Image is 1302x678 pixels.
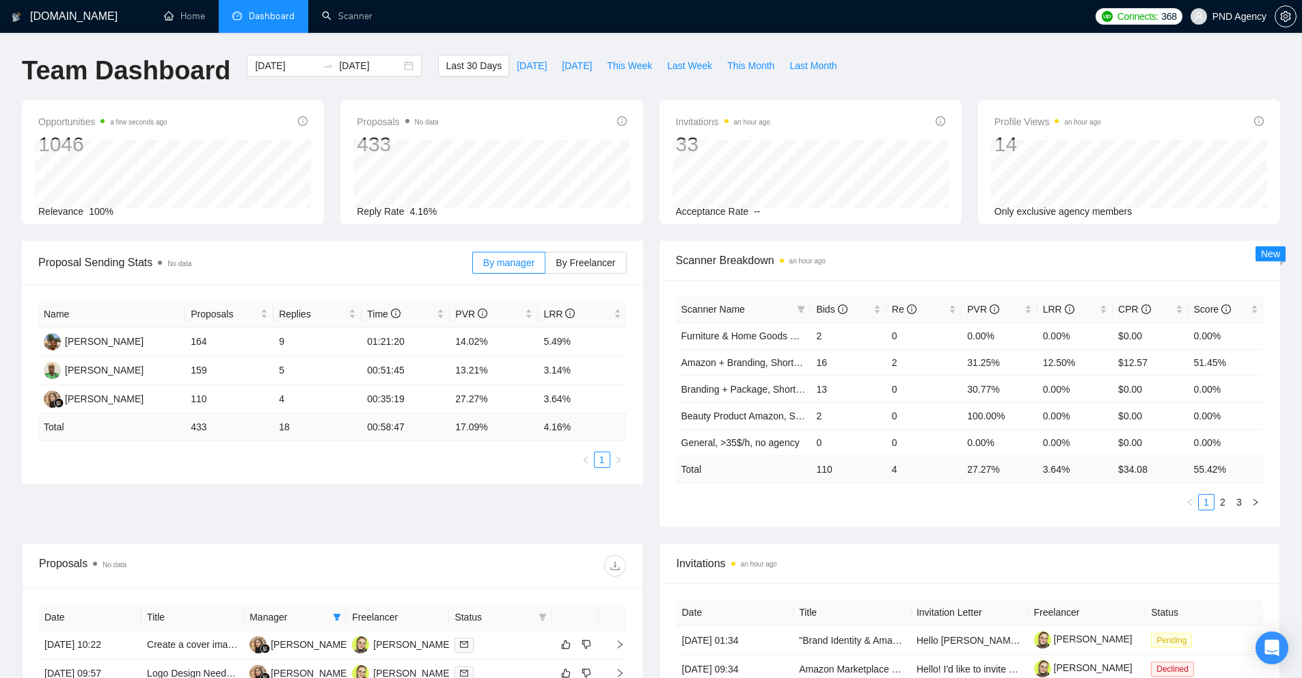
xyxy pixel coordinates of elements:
[517,58,547,73] span: [DATE]
[607,58,652,73] span: This Week
[911,599,1029,626] th: Invitation Letter
[185,301,273,328] th: Proposals
[273,414,362,441] td: 18
[727,58,774,73] span: This Month
[578,452,594,468] button: left
[260,644,270,653] img: gigradar-bm.png
[357,114,438,130] span: Proposals
[610,452,627,468] li: Next Page
[994,114,1101,130] span: Profile Views
[249,638,349,649] a: KY[PERSON_NAME]
[249,636,267,653] img: KY
[1034,631,1051,649] img: c1ANJdDIEFa5DN5yolPp7_u0ZhHZCEfhnwVqSjyrCV9hqZg5SCKUb7hD_oUrqvcJOM
[782,55,844,77] button: Last Month
[38,114,167,130] span: Opportunities
[811,349,886,376] td: 16
[886,429,962,456] td: 0
[1113,349,1188,376] td: $12.57
[362,385,450,414] td: 00:35:19
[298,116,308,126] span: info-circle
[455,309,487,320] span: PVR
[594,452,610,468] li: 1
[103,561,126,569] span: No data
[22,55,230,87] h1: Team Dashboard
[838,304,847,314] span: info-circle
[357,206,404,217] span: Reply Rate
[1189,322,1264,349] td: 0.00%
[1037,349,1113,376] td: 12.50%
[816,304,847,315] span: Bids
[990,304,999,314] span: info-circle
[1034,634,1133,644] a: [PERSON_NAME]
[65,363,144,378] div: [PERSON_NAME]
[249,667,349,678] a: KY[PERSON_NAME]
[789,257,826,265] time: an hour ago
[38,414,185,441] td: Total
[455,610,532,625] span: Status
[1194,304,1231,315] span: Score
[44,335,144,346] a: D[PERSON_NAME]
[604,555,626,577] button: download
[797,305,805,313] span: filter
[446,58,502,73] span: Last 30 Days
[1256,631,1288,664] div: Open Intercom Messenger
[1064,118,1100,126] time: an hour ago
[1117,9,1158,24] span: Connects:
[1215,495,1230,510] a: 2
[1254,116,1264,126] span: info-circle
[362,328,450,356] td: 01:21:20
[1102,11,1113,22] img: upwork-logo.png
[44,362,61,379] img: AO
[185,356,273,385] td: 159
[578,452,594,468] li: Previous Page
[617,116,627,126] span: info-circle
[185,414,273,441] td: 433
[1161,9,1176,24] span: 368
[677,626,794,655] td: [DATE] 01:34
[39,604,141,631] th: Date
[962,322,1037,349] td: 0.00%
[1145,599,1263,626] th: Status
[415,118,439,126] span: No data
[1118,304,1150,315] span: CPR
[1034,662,1133,673] a: [PERSON_NAME]
[38,131,167,157] div: 1046
[438,55,509,77] button: Last 30 Days
[582,639,591,650] span: dislike
[339,58,401,73] input: End date
[410,206,437,217] span: 4.16%
[962,376,1037,402] td: 30.77%
[38,254,472,271] span: Proposal Sending Stats
[605,560,625,571] span: download
[450,356,538,385] td: 13.21%
[367,309,400,320] span: Time
[811,376,886,402] td: 13
[362,414,450,441] td: 00:58:47
[478,309,487,318] span: info-circle
[1247,494,1264,510] button: right
[141,604,244,631] th: Title
[886,456,962,482] td: 4
[676,114,770,130] span: Invitations
[886,402,962,429] td: 0
[604,640,625,649] span: right
[677,599,794,626] th: Date
[1275,5,1297,27] button: setting
[676,206,749,217] span: Acceptance Rate
[886,349,962,376] td: 2
[44,391,61,408] img: KY
[1199,495,1214,510] a: 1
[273,385,362,414] td: 4
[599,55,660,77] button: This Week
[460,669,468,677] span: mail
[38,206,83,217] span: Relevance
[1141,304,1151,314] span: info-circle
[676,252,1264,269] span: Scanner Breakdown
[681,410,929,421] a: Beauty Product Amazon, Short prompt, >35$/h, no agency
[538,328,626,356] td: 5.49%
[967,304,999,315] span: PVR
[799,664,1057,675] a: Amazon Marketplace Specialist for Award-Winning Company
[54,398,64,408] img: gigradar-bm.png
[450,328,538,356] td: 14.02%
[352,636,369,653] img: AS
